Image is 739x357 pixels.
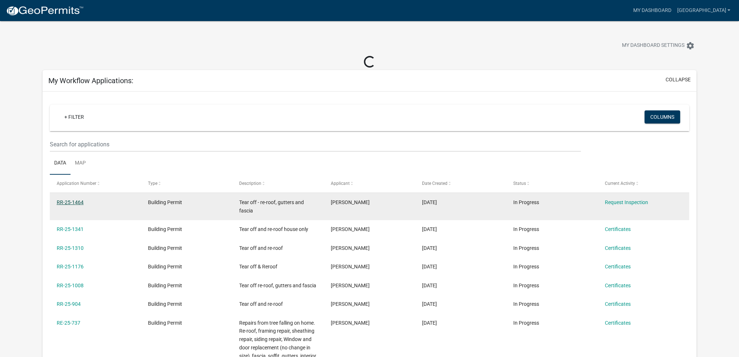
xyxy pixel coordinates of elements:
[422,226,437,232] span: 07/24/2025
[422,320,437,326] span: 05/08/2025
[331,226,370,232] span: Michael
[622,41,684,50] span: My Dashboard Settings
[48,76,133,85] h5: My Workflow Applications:
[605,264,631,269] a: Certificates
[71,152,90,175] a: Map
[239,245,283,251] span: Tear off and re-roof
[148,245,182,251] span: Building Permit
[148,301,182,307] span: Building Permit
[605,226,631,232] a: Certificates
[57,245,84,251] a: RR-25-1310
[513,320,539,326] span: In Progress
[148,199,182,205] span: Building Permit
[422,264,437,269] span: 07/03/2025
[57,283,84,288] a: RR-25-1008
[50,152,71,175] a: Data
[239,264,277,269] span: Tear off & Reroof
[331,264,370,269] span: Michael
[422,181,447,186] span: Date Created
[422,301,437,307] span: 05/30/2025
[598,175,689,192] datatable-header-cell: Current Activity
[57,199,84,205] a: RR-25-1464
[331,301,370,307] span: Michael
[331,245,370,251] span: Michael
[666,76,691,84] button: collapse
[324,175,415,192] datatable-header-cell: Applicant
[506,175,598,192] datatable-header-cell: Status
[57,301,81,307] a: RR-25-904
[148,181,157,186] span: Type
[331,320,370,326] span: Michael
[422,283,437,288] span: 06/12/2025
[331,283,370,288] span: Michael
[605,245,631,251] a: Certificates
[239,301,283,307] span: Tear off and re-roof
[331,181,350,186] span: Applicant
[232,175,324,192] datatable-header-cell: Description
[239,199,304,214] span: Tear off - re-roof, gutters and fascia
[422,245,437,251] span: 07/21/2025
[59,110,90,123] a: + Filter
[148,320,182,326] span: Building Permit
[415,175,506,192] datatable-header-cell: Date Created
[630,4,674,17] a: My Dashboard
[57,264,84,269] a: RR-25-1176
[616,38,700,53] button: My Dashboard Settingssettings
[644,110,680,123] button: Columns
[141,175,232,192] datatable-header-cell: Type
[513,181,526,186] span: Status
[148,264,182,269] span: Building Permit
[513,301,539,307] span: In Progress
[605,283,631,288] a: Certificates
[239,226,308,232] span: Tear off and re-roof house only
[605,181,635,186] span: Current Activity
[57,320,80,326] a: RE-25-737
[605,301,631,307] a: Certificates
[50,175,141,192] datatable-header-cell: Application Number
[50,137,581,152] input: Search for applications
[513,264,539,269] span: In Progress
[513,283,539,288] span: In Progress
[513,226,539,232] span: In Progress
[57,226,84,232] a: RR-25-1341
[605,320,631,326] a: Certificates
[239,283,316,288] span: Tear off re-roof, gutters and fascia
[513,245,539,251] span: In Progress
[148,283,182,288] span: Building Permit
[674,4,733,17] a: [GEOGRAPHIC_DATA]
[57,181,96,186] span: Application Number
[239,181,261,186] span: Description
[331,199,370,205] span: Michael
[422,199,437,205] span: 08/11/2025
[148,226,182,232] span: Building Permit
[686,41,695,50] i: settings
[513,199,539,205] span: In Progress
[605,199,648,205] a: Request Inspection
